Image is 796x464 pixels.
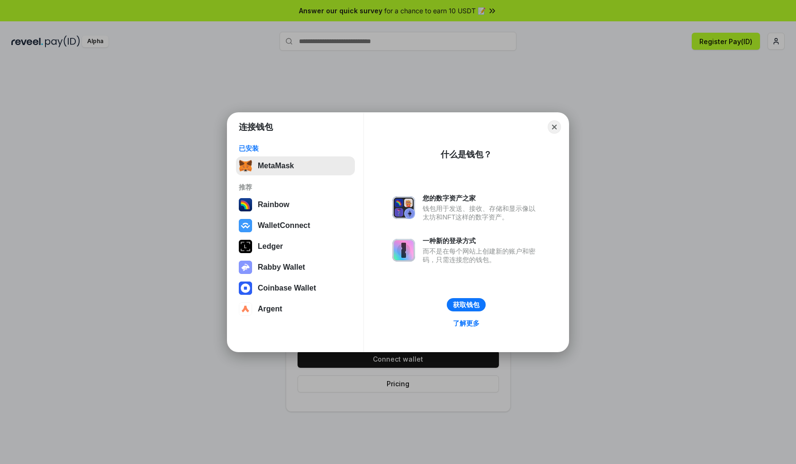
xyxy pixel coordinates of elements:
[236,195,355,214] button: Rainbow
[239,282,252,295] img: svg+xml,%3Csvg%20width%3D%2228%22%20height%3D%2228%22%20viewBox%3D%220%200%2028%2028%22%20fill%3D...
[423,247,540,264] div: 而不是在每个网站上创建新的账户和密码，只需连接您的钱包。
[239,198,252,211] img: svg+xml,%3Csvg%20width%3D%22120%22%20height%3D%22120%22%20viewBox%3D%220%200%20120%20120%22%20fil...
[453,300,479,309] div: 获取钱包
[453,319,479,328] div: 了解更多
[236,216,355,235] button: WalletConnect
[258,200,289,209] div: Rainbow
[423,204,540,221] div: 钱包用于发送、接收、存储和显示像以太坊和NFT这样的数字资产。
[258,263,305,272] div: Rabby Wallet
[392,196,415,219] img: svg+xml,%3Csvg%20xmlns%3D%22http%3A%2F%2Fwww.w3.org%2F2000%2Fsvg%22%20fill%3D%22none%22%20viewBox...
[236,156,355,175] button: MetaMask
[236,279,355,298] button: Coinbase Wallet
[239,219,252,232] img: svg+xml,%3Csvg%20width%3D%2228%22%20height%3D%2228%22%20viewBox%3D%220%200%2028%2028%22%20fill%3D...
[447,298,486,311] button: 获取钱包
[441,149,492,160] div: 什么是钱包？
[258,242,283,251] div: Ledger
[392,239,415,262] img: svg+xml,%3Csvg%20xmlns%3D%22http%3A%2F%2Fwww.w3.org%2F2000%2Fsvg%22%20fill%3D%22none%22%20viewBox...
[239,261,252,274] img: svg+xml,%3Csvg%20xmlns%3D%22http%3A%2F%2Fwww.w3.org%2F2000%2Fsvg%22%20fill%3D%22none%22%20viewBox...
[239,183,352,191] div: 推荐
[236,258,355,277] button: Rabby Wallet
[236,300,355,318] button: Argent
[239,159,252,173] img: svg+xml,%3Csvg%20fill%3D%22none%22%20height%3D%2233%22%20viewBox%3D%220%200%2035%2033%22%20width%...
[236,237,355,256] button: Ledger
[258,284,316,292] div: Coinbase Wallet
[258,305,282,313] div: Argent
[239,121,273,133] h1: 连接钱包
[423,237,540,245] div: 一种新的登录方式
[258,162,294,170] div: MetaMask
[548,120,561,134] button: Close
[239,302,252,316] img: svg+xml,%3Csvg%20width%3D%2228%22%20height%3D%2228%22%20viewBox%3D%220%200%2028%2028%22%20fill%3D...
[423,194,540,202] div: 您的数字资产之家
[239,240,252,253] img: svg+xml,%3Csvg%20xmlns%3D%22http%3A%2F%2Fwww.w3.org%2F2000%2Fsvg%22%20width%3D%2228%22%20height%3...
[258,221,310,230] div: WalletConnect
[447,317,485,329] a: 了解更多
[239,144,352,153] div: 已安装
